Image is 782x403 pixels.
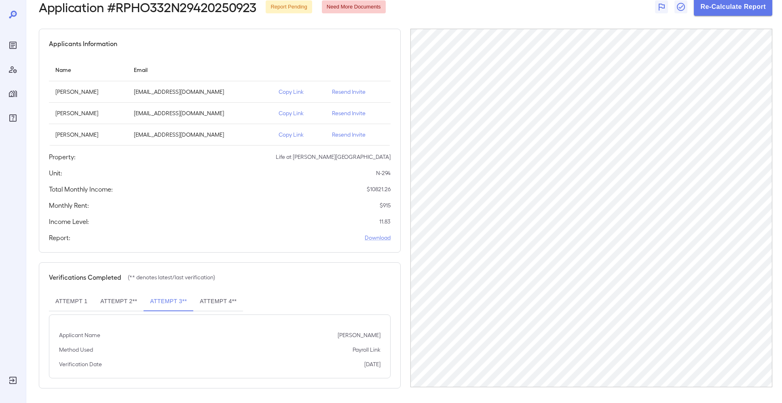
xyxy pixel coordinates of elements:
span: Need More Documents [322,3,386,11]
p: (** denotes latest/last verification) [128,273,215,281]
button: Attempt 3** [144,292,193,311]
p: Resend Invite [332,131,384,139]
h5: Verifications Completed [49,272,121,282]
div: FAQ [6,112,19,124]
p: [EMAIL_ADDRESS][DOMAIN_NAME] [134,109,266,117]
div: Manage Users [6,63,19,76]
p: Copy Link [279,109,319,117]
button: Attempt 2** [94,292,144,311]
th: Name [49,58,127,81]
h5: Applicants Information [49,39,117,49]
p: Applicant Name [59,331,100,339]
p: $ 915 [380,201,391,209]
button: Attempt 4** [193,292,243,311]
p: Life at [PERSON_NAME][GEOGRAPHIC_DATA] [276,153,391,161]
p: $ 10821.26 [367,185,391,193]
h5: Monthly Rent: [49,200,89,210]
span: Report Pending [266,3,312,11]
p: Copy Link [279,88,319,96]
h5: Total Monthly Income: [49,184,113,194]
p: [EMAIL_ADDRESS][DOMAIN_NAME] [134,131,266,139]
p: Payroll Link [353,346,380,354]
p: Verification Date [59,360,102,368]
h5: Unit: [49,168,62,178]
p: [PERSON_NAME] [55,109,121,117]
a: Download [365,234,391,242]
table: simple table [49,58,391,146]
p: N-294 [376,169,391,177]
h5: Property: [49,152,76,162]
h5: Report: [49,233,70,243]
div: Manage Properties [6,87,19,100]
p: 11.83 [379,217,391,226]
button: Close Report [674,0,687,13]
p: [DATE] [364,360,380,368]
p: Resend Invite [332,109,384,117]
h5: Income Level: [49,217,89,226]
th: Email [127,58,272,81]
p: [PERSON_NAME] [55,88,121,96]
button: Flag Report [655,0,668,13]
div: Reports [6,39,19,52]
p: Method Used [59,346,93,354]
p: [EMAIL_ADDRESS][DOMAIN_NAME] [134,88,266,96]
p: [PERSON_NAME] [55,131,121,139]
button: Attempt 1 [49,292,94,311]
div: Log Out [6,374,19,387]
p: Copy Link [279,131,319,139]
p: Resend Invite [332,88,384,96]
p: [PERSON_NAME] [338,331,380,339]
